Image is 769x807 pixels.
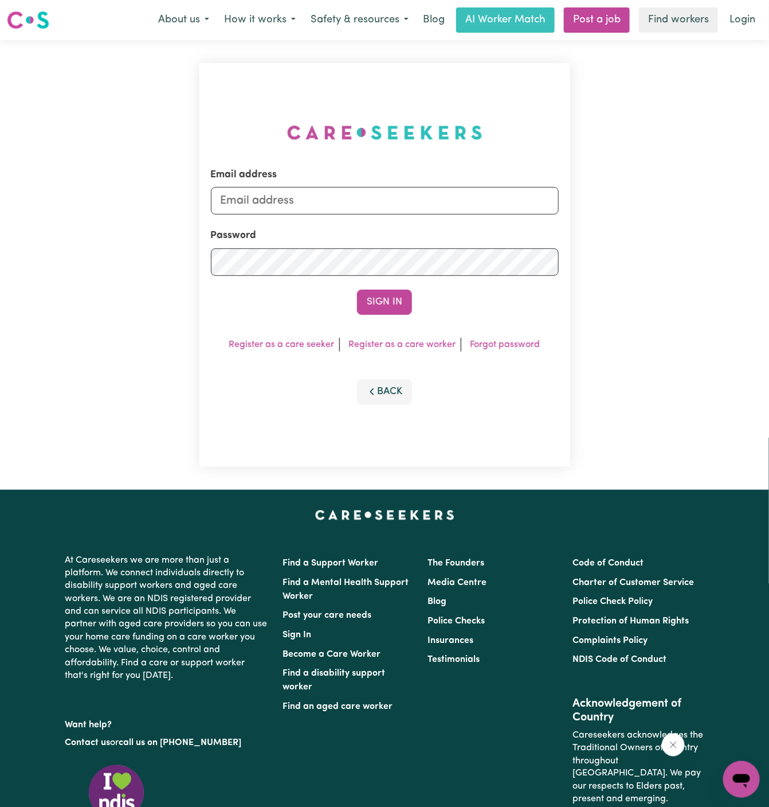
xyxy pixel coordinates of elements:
a: Careseekers logo [7,7,49,33]
a: Register as a care seeker [229,340,335,349]
button: About us [151,8,217,32]
a: Media Centre [427,578,486,587]
a: Insurances [427,636,473,645]
a: Post your care needs [283,611,371,620]
a: Sign In [283,630,311,640]
a: Find a disability support worker [283,669,385,692]
a: call us on [PHONE_NUMBER] [119,738,241,747]
a: AI Worker Match [456,7,555,33]
a: Become a Care Worker [283,650,380,659]
button: Back [357,379,412,404]
p: or [65,732,269,754]
iframe: Button to launch messaging window [723,761,760,798]
p: At Careseekers we are more than just a platform. We connect individuals directly to disability su... [65,549,269,687]
a: Testimonials [427,655,480,664]
a: Find an aged care worker [283,702,393,711]
a: The Founders [427,559,484,568]
h2: Acknowledgement of Country [573,697,704,724]
a: Blog [416,7,452,33]
label: Password [211,228,257,243]
span: Need any help? [7,8,69,17]
a: Find workers [639,7,718,33]
a: Post a job [564,7,630,33]
a: Protection of Human Rights [573,617,689,626]
input: Email address [211,187,559,215]
a: Blog [427,597,446,606]
a: Complaints Policy [573,636,648,645]
a: NDIS Code of Conduct [573,655,667,664]
a: Code of Conduct [573,559,644,568]
a: Police Checks [427,617,485,626]
button: Safety & resources [303,8,416,32]
a: Contact us [65,738,110,747]
a: Police Check Policy [573,597,653,606]
label: Email address [211,167,277,182]
a: Find a Support Worker [283,559,378,568]
a: Login [723,7,762,33]
iframe: Close message [662,734,685,757]
a: Register as a care worker [349,340,456,349]
a: Forgot password [470,340,540,349]
img: Careseekers logo [7,10,49,30]
button: Sign In [357,290,412,315]
a: Careseekers home page [315,510,454,520]
a: Charter of Customer Service [573,578,695,587]
p: Want help? [65,714,269,731]
a: Find a Mental Health Support Worker [283,578,409,601]
button: How it works [217,8,303,32]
